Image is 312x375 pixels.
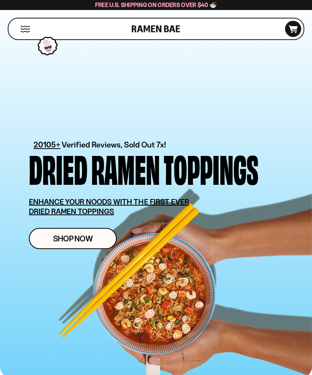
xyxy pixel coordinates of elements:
span: 20105+ [34,139,60,151]
button: Mobile Menu Trigger [20,26,30,32]
div: Dried [29,151,87,186]
span: Shop Now [53,234,93,243]
div: Ramen [91,151,160,186]
a: Shop Now [29,228,117,249]
div: Toppings [164,151,258,186]
u: ENHANCE YOUR NOODS WITH THE FIRST EVER DRIED RAMEN TOPPINGS [29,197,189,216]
span: Free U.S. Shipping on Orders over $40 🍜 [95,1,217,8]
span: Verified Reviews, Sold Out 7x! [62,140,166,149]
